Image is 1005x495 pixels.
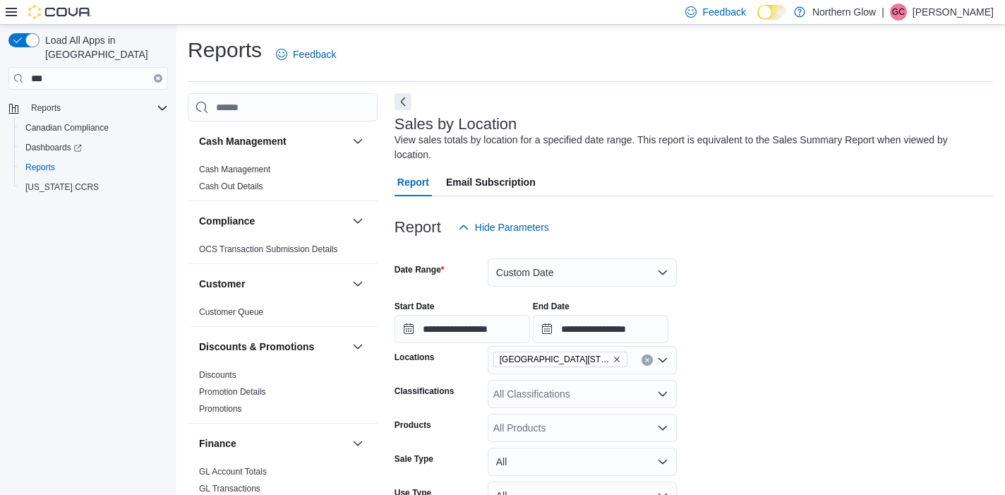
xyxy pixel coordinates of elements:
[913,4,994,20] p: [PERSON_NAME]
[199,340,347,354] button: Discounts & Promotions
[14,118,174,138] button: Canadian Compliance
[25,100,66,117] button: Reports
[20,139,168,156] span: Dashboards
[395,93,411,110] button: Next
[395,133,987,162] div: View sales totals by location for a specified date range. This report is equivalent to the Sales ...
[757,5,787,20] input: Dark Mode
[154,74,162,83] button: Clear input
[20,119,168,136] span: Canadian Compliance
[657,388,668,400] button: Open list of options
[188,241,378,263] div: Compliance
[199,134,287,148] h3: Cash Management
[533,301,570,312] label: End Date
[199,214,255,228] h3: Compliance
[20,179,168,196] span: Washington CCRS
[199,340,314,354] h3: Discounts & Promotions
[395,116,517,133] h3: Sales by Location
[199,277,347,291] button: Customer
[395,315,530,343] input: Press the down key to open a popover containing a calendar.
[395,386,455,397] label: Classifications
[14,138,174,157] a: Dashboards
[881,4,884,20] p: |
[28,5,92,19] img: Cova
[199,404,242,414] a: Promotions
[40,33,168,61] span: Load All Apps in [GEOGRAPHIC_DATA]
[395,453,433,465] label: Sale Type
[25,181,99,193] span: [US_STATE] CCRS
[293,47,336,61] span: Feedback
[199,436,347,451] button: Finance
[533,315,668,343] input: Press the down key to open a popover containing a calendar.
[8,93,168,234] nav: Complex example
[14,157,174,177] button: Reports
[395,419,431,431] label: Products
[199,165,270,174] a: Cash Management
[613,355,621,364] button: Remove Northern Glow 701 Memorial Ave from selection in this group
[395,301,435,312] label: Start Date
[199,484,260,494] a: GL Transactions
[20,139,88,156] a: Dashboards
[702,5,745,19] span: Feedback
[20,179,104,196] a: [US_STATE] CCRS
[493,352,627,367] span: Northern Glow 701 Memorial Ave
[270,40,342,68] a: Feedback
[446,168,536,196] span: Email Subscription
[475,220,549,234] span: Hide Parameters
[349,435,366,452] button: Finance
[657,422,668,434] button: Open list of options
[188,304,378,326] div: Customer
[199,436,236,451] h3: Finance
[25,100,168,117] span: Reports
[188,366,378,423] div: Discounts & Promotions
[199,387,266,397] a: Promotion Details
[25,122,109,133] span: Canadian Compliance
[199,214,347,228] button: Compliance
[199,467,267,477] a: GL Account Totals
[3,98,174,118] button: Reports
[395,219,441,236] h3: Report
[657,354,668,366] button: Open list of options
[452,213,555,241] button: Hide Parameters
[349,275,366,292] button: Customer
[14,177,174,197] button: [US_STATE] CCRS
[25,142,82,153] span: Dashboards
[31,102,61,114] span: Reports
[890,4,907,20] div: Gayle Church
[20,119,114,136] a: Canadian Compliance
[25,162,55,173] span: Reports
[488,448,677,476] button: All
[20,159,168,176] span: Reports
[500,352,610,366] span: [GEOGRAPHIC_DATA][STREET_ADDRESS]
[892,4,905,20] span: GC
[199,307,263,317] a: Customer Queue
[20,159,61,176] a: Reports
[395,352,435,363] label: Locations
[199,181,263,191] a: Cash Out Details
[199,134,347,148] button: Cash Management
[349,338,366,355] button: Discounts & Promotions
[642,354,653,366] button: Clear input
[199,277,245,291] h3: Customer
[199,244,338,254] a: OCS Transaction Submission Details
[812,4,876,20] p: Northern Glow
[188,36,262,64] h1: Reports
[488,258,677,287] button: Custom Date
[397,168,429,196] span: Report
[395,264,445,275] label: Date Range
[349,213,366,229] button: Compliance
[349,133,366,150] button: Cash Management
[188,161,378,201] div: Cash Management
[199,370,236,380] a: Discounts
